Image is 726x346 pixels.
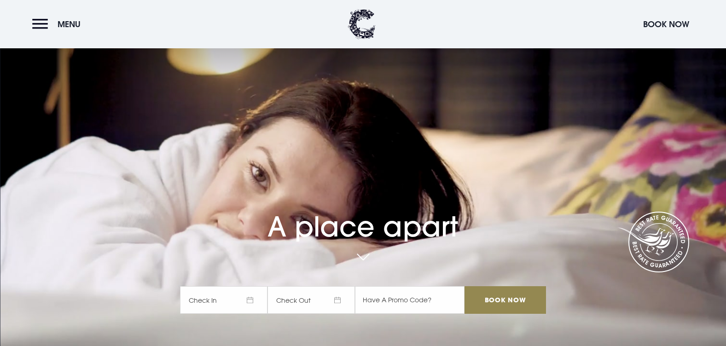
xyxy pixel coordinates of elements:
[465,286,546,314] input: Book Now
[180,286,267,314] span: Check In
[180,189,546,243] h1: A place apart
[58,19,81,29] span: Menu
[639,14,694,34] button: Book Now
[267,286,355,314] span: Check Out
[32,14,85,34] button: Menu
[348,9,376,39] img: Clandeboye Lodge
[355,286,465,314] input: Have A Promo Code?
